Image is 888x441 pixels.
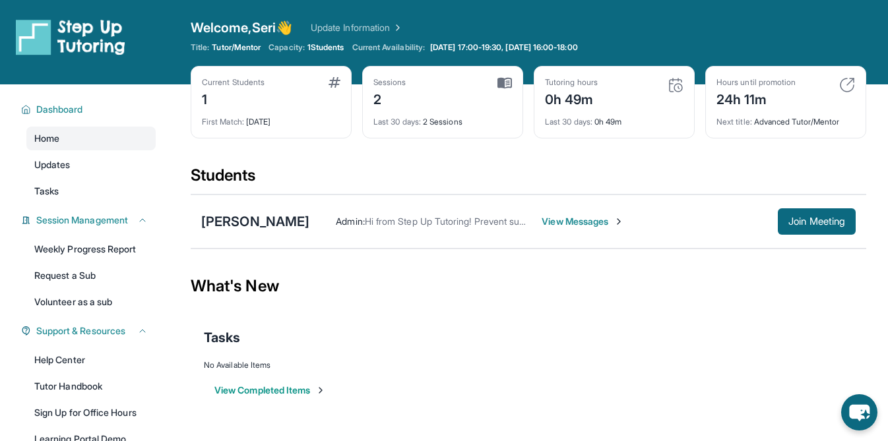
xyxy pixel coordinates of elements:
a: Sign Up for Office Hours [26,401,156,425]
span: Last 30 days : [373,117,421,127]
button: Support & Resources [31,324,148,338]
a: [DATE] 17:00-19:30, [DATE] 16:00-18:00 [428,42,581,53]
a: Weekly Progress Report [26,237,156,261]
img: card [497,77,512,89]
img: Chevron-Right [614,216,624,227]
button: Join Meeting [778,208,856,235]
a: Request a Sub [26,264,156,287]
div: Hours until promotion [716,77,796,88]
div: 2 [373,88,406,109]
div: Tutoring hours [545,77,598,88]
button: Dashboard [31,103,148,116]
span: Tasks [34,185,59,198]
a: Updates [26,153,156,177]
span: 1 Students [307,42,344,53]
span: Session Management [36,214,128,227]
div: 1 [202,88,265,109]
span: Title: [191,42,209,53]
div: No Available Items [204,360,853,370]
div: 24h 11m [716,88,796,109]
a: Update Information [311,21,403,34]
a: Home [26,127,156,150]
span: Dashboard [36,103,83,116]
button: Session Management [31,214,148,227]
a: Tasks [26,179,156,203]
button: chat-button [841,394,877,430]
div: Students [191,165,866,194]
span: View Messages [542,215,624,228]
span: Current Availability: [352,42,425,53]
span: Tasks [204,328,240,347]
div: Advanced Tutor/Mentor [716,109,855,127]
button: View Completed Items [214,384,326,397]
div: [PERSON_NAME] [201,212,309,231]
img: card [839,77,855,93]
span: Support & Resources [36,324,125,338]
a: Help Center [26,348,156,372]
span: Welcome, Seri 👋 [191,18,292,37]
div: Sessions [373,77,406,88]
a: Tutor Handbook [26,374,156,398]
span: Capacity: [269,42,305,53]
span: Admin : [336,216,364,227]
span: Updates [34,158,71,171]
span: Tutor/Mentor [212,42,261,53]
div: 2 Sessions [373,109,512,127]
div: Current Students [202,77,265,88]
span: Last 30 days : [545,117,592,127]
span: First Match : [202,117,244,127]
span: Home [34,132,59,145]
div: 0h 49m [545,88,598,109]
div: What's New [191,257,866,315]
img: Chevron Right [390,21,403,34]
img: logo [16,18,125,55]
img: card [668,77,683,93]
img: card [329,77,340,88]
span: Next title : [716,117,752,127]
a: Volunteer as a sub [26,290,156,314]
span: [DATE] 17:00-19:30, [DATE] 16:00-18:00 [430,42,578,53]
span: Join Meeting [788,218,845,225]
div: [DATE] [202,109,340,127]
div: 0h 49m [545,109,683,127]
